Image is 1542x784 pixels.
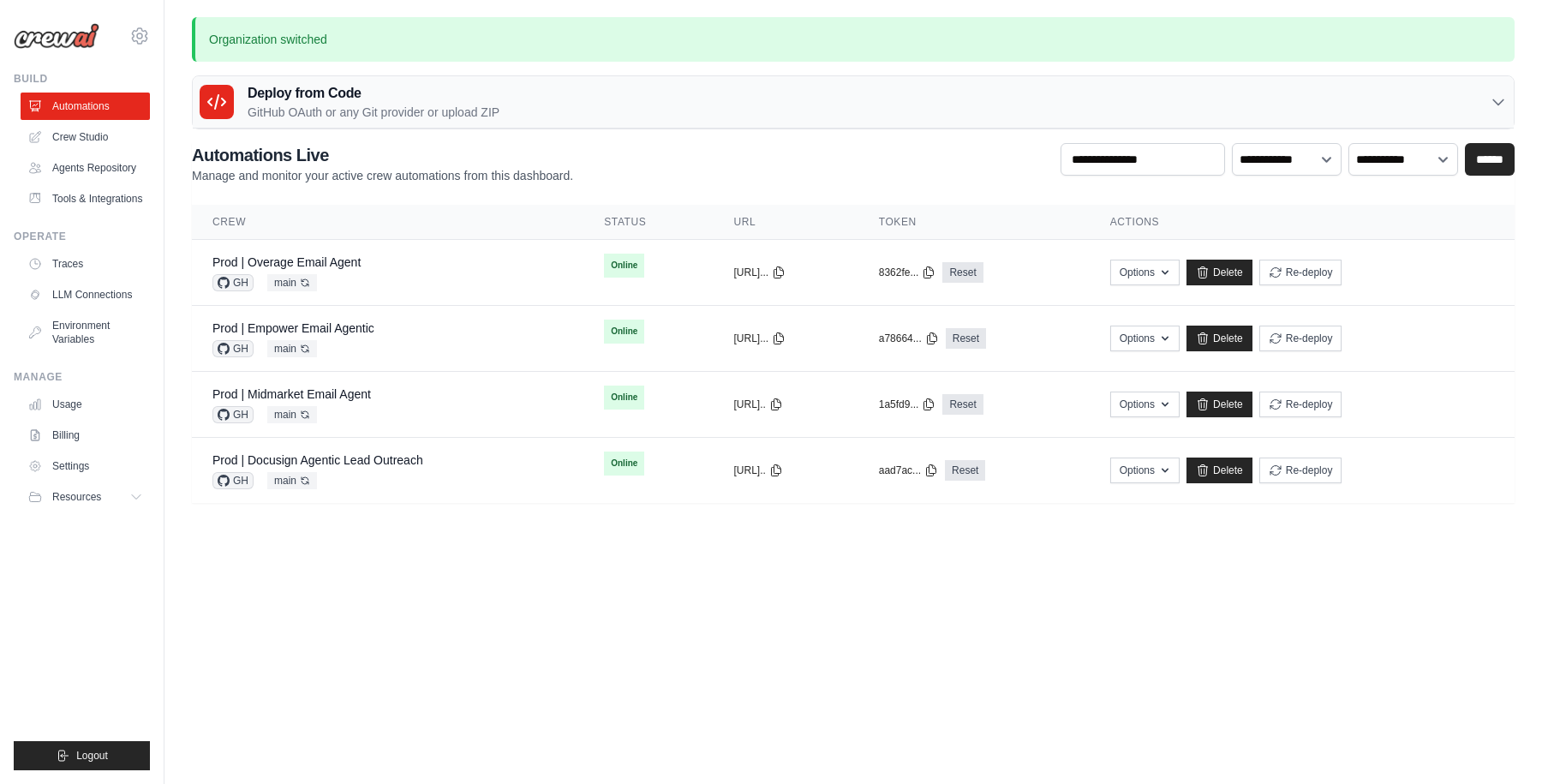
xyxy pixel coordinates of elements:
button: aad7ac... [879,464,938,477]
span: GH [212,340,254,357]
button: Re-deploy [1259,392,1342,417]
th: Token [858,205,1090,240]
a: Prod | Docusign Agentic Lead Outreach [212,453,423,467]
span: main [267,340,317,357]
button: 8362fe... [879,266,936,279]
button: a78664... [879,332,939,345]
p: Organization switched [192,17,1515,62]
a: Prod | Empower Email Agentic [212,321,374,335]
span: GH [212,274,254,291]
button: Options [1110,392,1180,417]
button: Re-deploy [1259,260,1342,285]
div: Build [14,72,150,86]
span: GH [212,406,254,423]
span: GH [212,472,254,489]
button: Resources [21,483,150,511]
a: Reset [942,262,983,283]
a: Tools & Integrations [21,185,150,212]
th: Actions [1090,205,1515,240]
a: Delete [1186,326,1252,351]
a: Prod | Midmarket Email Agent [212,387,371,401]
a: Automations [21,93,150,120]
button: Re-deploy [1259,458,1342,483]
span: main [267,274,317,291]
span: Online [604,320,644,344]
h2: Automations Live [192,143,573,167]
span: main [267,472,317,489]
span: Online [604,386,644,410]
button: 1a5fd9... [879,398,936,411]
span: Online [604,254,644,278]
span: Resources [52,490,101,504]
p: Manage and monitor your active crew automations from this dashboard. [192,167,573,184]
th: Crew [192,205,583,240]
a: Reset [945,460,985,481]
p: GitHub OAuth or any Git provider or upload ZIP [248,104,499,121]
span: Online [604,452,644,476]
h3: Deploy from Code [248,83,499,104]
a: Traces [21,250,150,278]
a: Crew Studio [21,123,150,151]
img: Logo [14,23,99,49]
span: Logout [76,749,108,763]
button: Options [1110,260,1180,285]
a: Agents Repository [21,154,150,182]
button: Logout [14,741,150,770]
a: Usage [21,391,150,418]
div: Manage [14,370,150,384]
button: Options [1110,458,1180,483]
button: Options [1110,326,1180,351]
a: Delete [1186,458,1252,483]
th: URL [714,205,858,240]
a: Settings [21,452,150,480]
a: Environment Variables [21,312,150,353]
a: Delete [1186,260,1252,285]
a: Prod | Overage Email Agent [212,255,361,269]
a: Billing [21,422,150,449]
div: Operate [14,230,150,243]
a: Delete [1186,392,1252,417]
a: LLM Connections [21,281,150,308]
a: Reset [942,394,983,415]
span: main [267,406,317,423]
a: Reset [946,328,986,349]
button: Re-deploy [1259,326,1342,351]
th: Status [583,205,713,240]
